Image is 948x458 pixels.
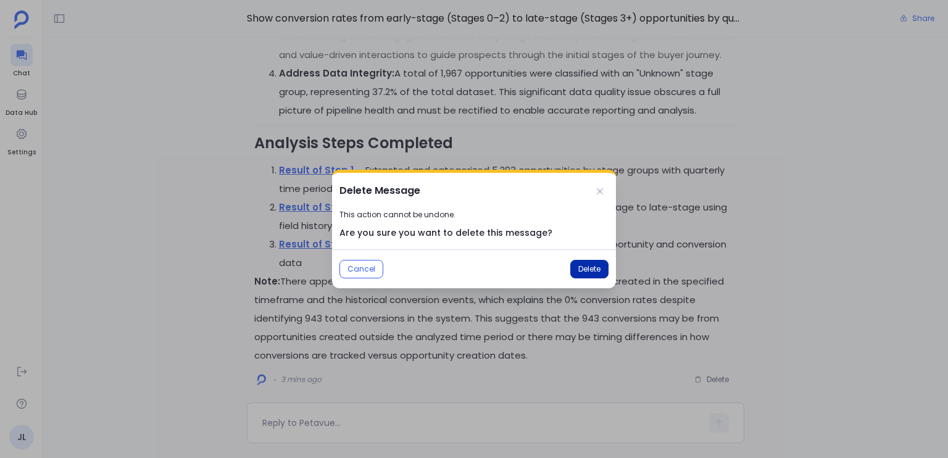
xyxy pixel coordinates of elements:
[570,260,609,278] button: Delete
[339,183,420,199] h2: Delete Message
[339,209,609,220] span: This action cannot be undone.
[578,264,601,274] span: Delete
[339,227,609,239] span: Are you sure you want to delete this message?
[339,260,383,278] button: Cancel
